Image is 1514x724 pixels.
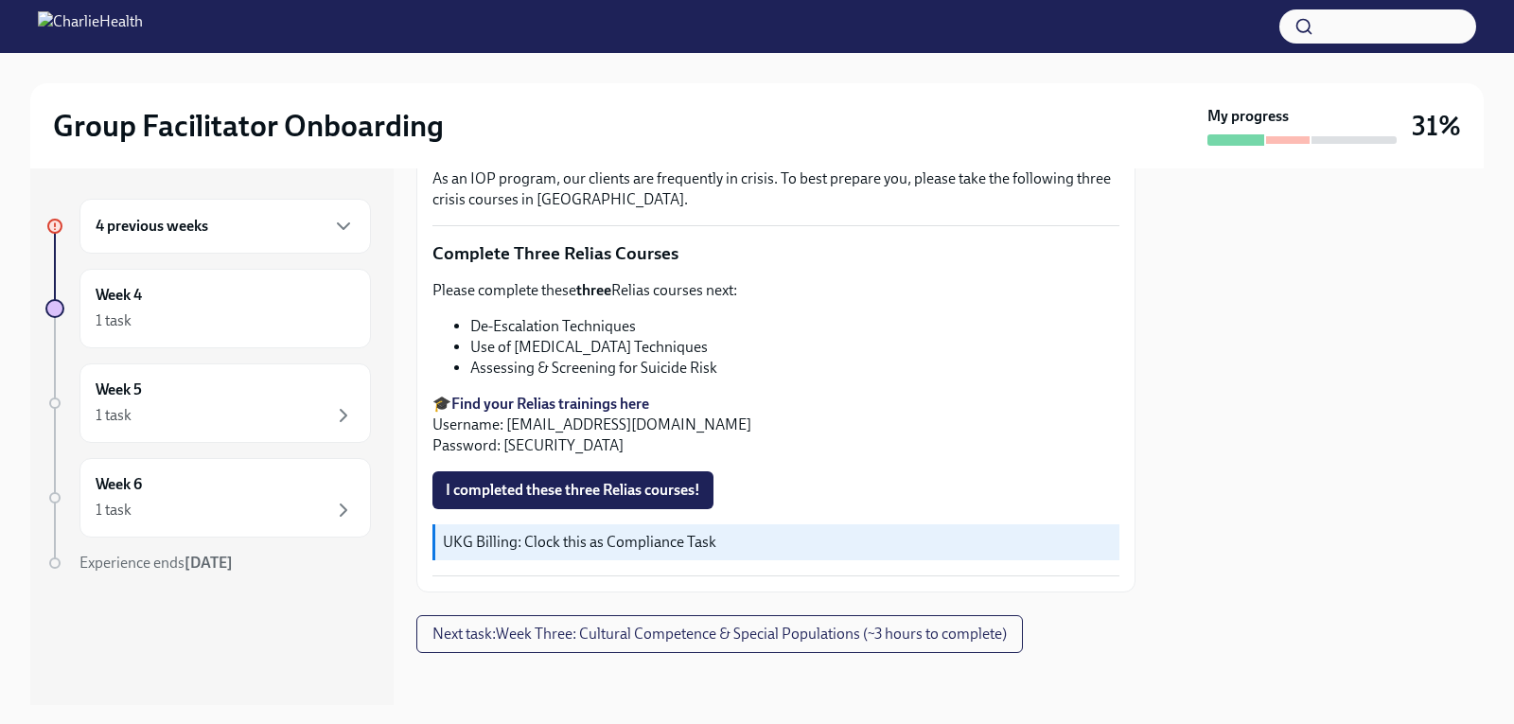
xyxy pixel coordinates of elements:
div: 1 task [96,500,132,521]
li: De-Escalation Techniques [470,316,1119,337]
a: Week 61 task [45,458,371,538]
p: 🎓 Username: [EMAIL_ADDRESS][DOMAIN_NAME] Password: [SECURITY_DATA] [432,394,1119,456]
h6: Week 6 [96,474,142,495]
div: 1 task [96,405,132,426]
div: 4 previous weeks [79,199,371,254]
a: Find your Relias trainings here [451,395,649,413]
div: 1 task [96,310,132,331]
h6: 4 previous weeks [96,216,208,237]
h3: 31% [1412,109,1461,143]
p: Complete Three Relias Courses [432,241,1119,266]
a: Week 51 task [45,363,371,443]
li: Use of [MEDICAL_DATA] Techniques [470,337,1119,358]
span: I completed these three Relias courses! [446,481,700,500]
a: Week 41 task [45,269,371,348]
span: Experience ends [79,554,233,572]
button: Next task:Week Three: Cultural Competence & Special Populations (~3 hours to complete) [416,615,1023,653]
h6: Week 5 [96,380,142,400]
strong: My progress [1207,106,1289,127]
p: As an IOP program, our clients are frequently in crisis. To best prepare you, please take the fol... [432,168,1119,210]
strong: three [576,281,611,299]
p: UKG Billing: Clock this as Compliance Task [443,532,1112,553]
h6: Week 4 [96,285,142,306]
span: Next task : Week Three: Cultural Competence & Special Populations (~3 hours to complete) [432,625,1007,644]
img: CharlieHealth [38,11,143,42]
strong: [DATE] [185,554,233,572]
p: Please complete these Relias courses next: [432,280,1119,301]
h2: Group Facilitator Onboarding [53,107,444,145]
button: I completed these three Relias courses! [432,471,713,509]
li: Assessing & Screening for Suicide Risk [470,358,1119,379]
